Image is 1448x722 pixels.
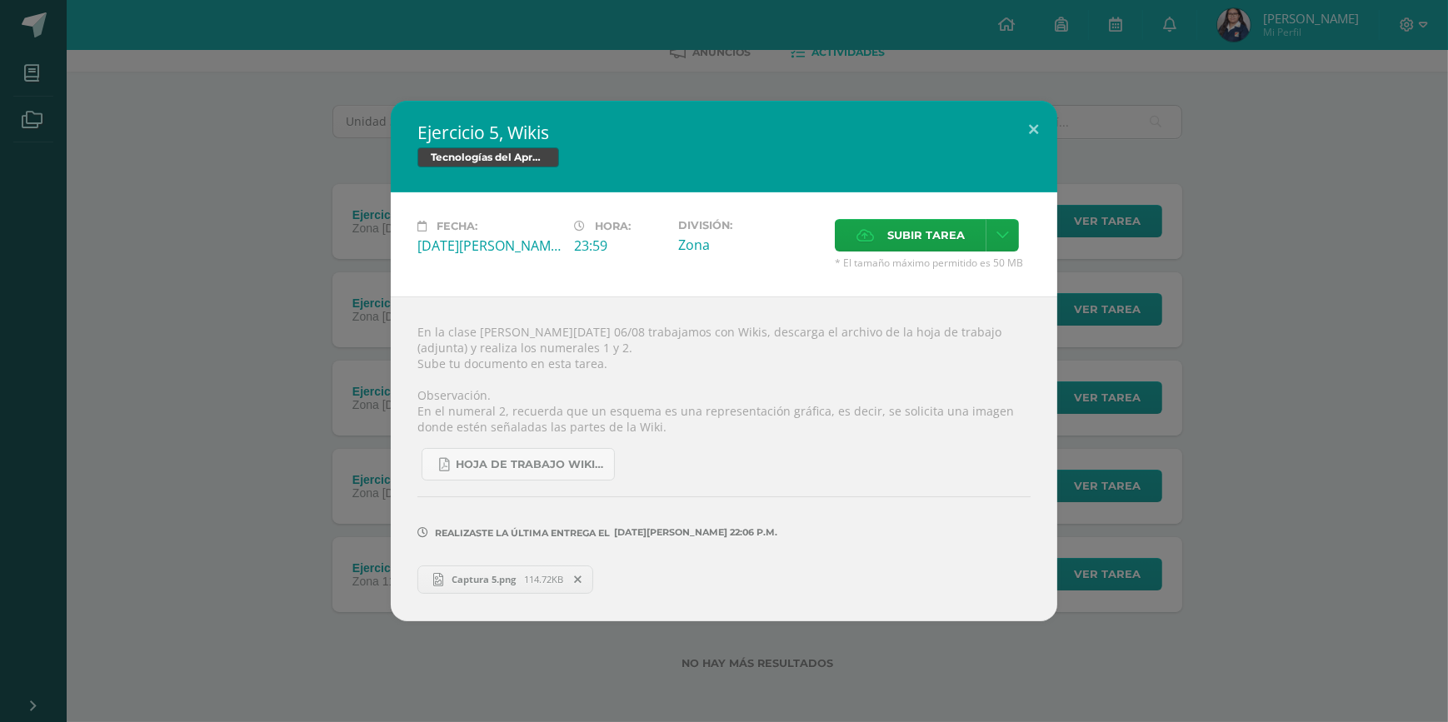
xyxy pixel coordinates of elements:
span: 114.72KB [524,573,563,585]
span: Remover entrega [564,570,592,589]
span: [DATE][PERSON_NAME] 22:06 p.m. [610,532,777,533]
a: Captura 5.png 114.72KB [417,565,593,594]
span: Subir tarea [887,220,965,251]
span: Hora: [595,220,631,232]
a: Hoja de trabajo Wikis.pdf [422,448,615,481]
label: División: [678,219,821,232]
div: 23:59 [574,237,665,255]
div: [DATE][PERSON_NAME] [417,237,561,255]
span: Realizaste la última entrega el [435,527,610,539]
button: Close (Esc) [1010,101,1057,157]
span: Fecha: [437,220,477,232]
div: Zona [678,236,821,254]
span: Tecnologías del Aprendizaje y la Comunicación [417,147,559,167]
span: * El tamaño máximo permitido es 50 MB [835,256,1031,270]
span: Hoja de trabajo Wikis.pdf [456,458,606,471]
h2: Ejercicio 5, Wikis [417,121,1031,144]
div: En la clase [PERSON_NAME][DATE] 06/08 trabajamos con Wikis, descarga el archivo de la hoja de tra... [391,296,1057,620]
span: Captura 5.png [443,573,524,585]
